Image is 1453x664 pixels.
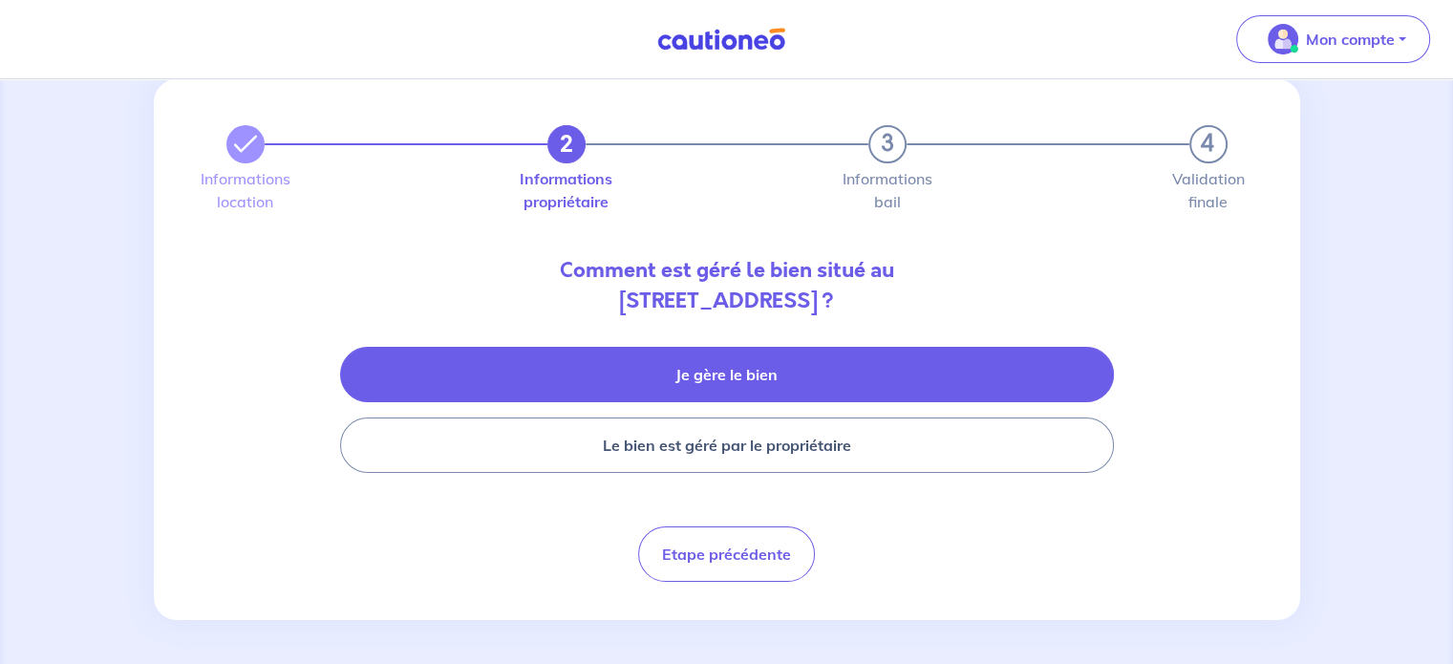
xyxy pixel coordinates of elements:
[638,526,815,582] button: Etape précédente
[340,418,1114,473] button: Le bien est géré par le propriétaire
[1236,15,1430,63] button: illu_account_valid_menu.svgMon compte
[547,171,586,209] label: Informations propriétaire
[868,171,907,209] label: Informations bail
[1306,28,1395,51] p: Mon compte
[211,255,1243,316] p: Comment est géré le bien situé au [STREET_ADDRESS] ?
[650,28,793,52] img: Cautioneo
[547,125,586,163] button: 2
[340,347,1114,402] button: Je gère le bien
[226,171,265,209] label: Informations location
[1189,171,1228,209] label: Validation finale
[1268,24,1298,54] img: illu_account_valid_menu.svg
